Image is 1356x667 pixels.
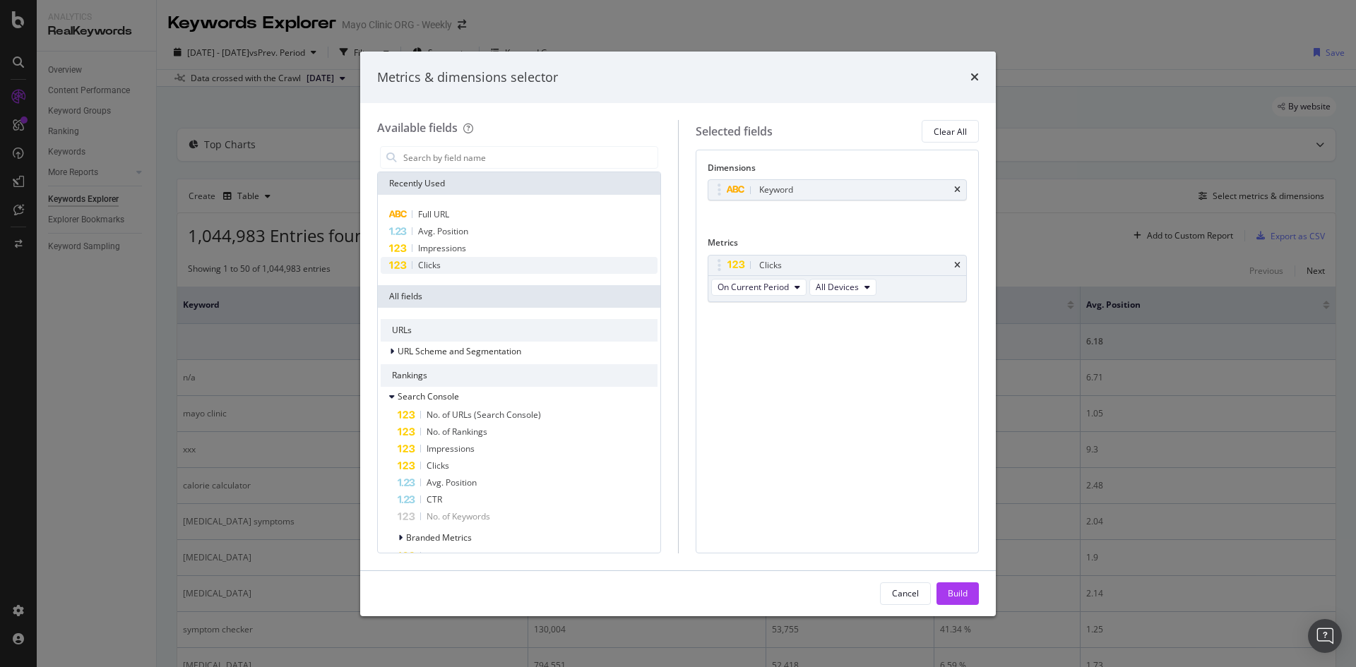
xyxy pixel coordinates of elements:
[708,255,968,302] div: ClickstimesOn Current PeriodAll Devices
[1308,619,1342,653] div: Open Intercom Messenger
[427,459,449,471] span: Clicks
[711,279,807,296] button: On Current Period
[718,281,789,293] span: On Current Period
[948,587,968,599] div: Build
[402,147,658,168] input: Search by field name
[418,259,441,271] span: Clicks
[892,587,919,599] div: Cancel
[708,179,968,200] div: Keywordtimes
[427,443,475,455] span: Impressions
[708,236,968,254] div: Metrics
[954,261,961,270] div: times
[427,409,541,421] span: No. of URLs (Search Console)
[418,208,449,220] span: Full URL
[381,364,658,387] div: Rankings
[381,319,658,342] div: URLs
[378,285,660,308] div: All fields
[696,124,773,140] div: Selected fields
[816,281,859,293] span: All Devices
[427,493,442,505] span: CTR
[398,390,459,402] span: Search Console
[427,426,487,438] span: No. of Rankings
[759,183,793,197] div: Keyword
[427,510,490,522] span: No. of Keywords
[934,126,967,138] div: Clear All
[936,582,979,605] button: Build
[809,279,876,296] button: All Devices
[398,345,521,357] span: URL Scheme and Segmentation
[360,52,996,616] div: modal
[708,162,968,179] div: Dimensions
[377,120,458,136] div: Available fields
[759,258,782,272] div: Clicks
[970,68,979,87] div: times
[427,476,477,488] span: Avg. Position
[954,186,961,194] div: times
[922,120,979,143] button: Clear All
[880,582,931,605] button: Cancel
[406,531,472,543] span: Branded Metrics
[377,68,558,87] div: Metrics & dimensions selector
[418,225,468,237] span: Avg. Position
[378,172,660,195] div: Recently Used
[418,242,466,254] span: Impressions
